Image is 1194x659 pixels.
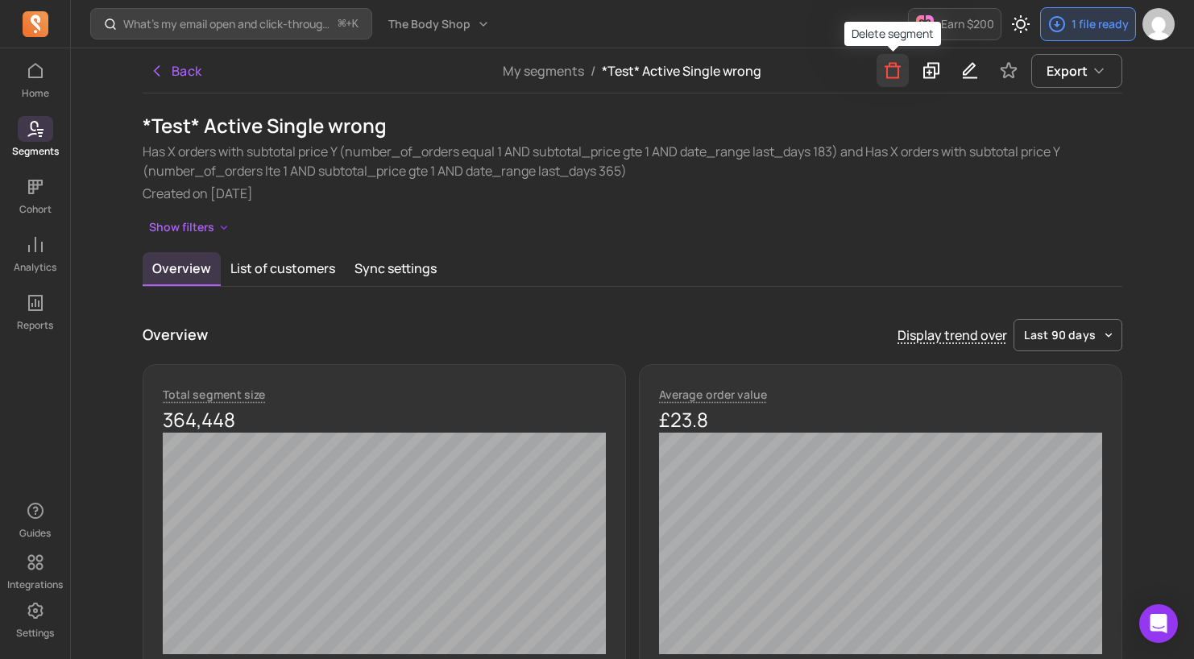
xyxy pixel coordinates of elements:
[163,433,606,654] canvas: chart
[143,113,1122,139] h1: *Test* Active Single wrong
[143,324,208,346] p: Overview
[14,261,56,274] p: Analytics
[90,8,372,39] button: What’s my email open and click-through rate?⌘+K
[503,62,584,80] a: My segments
[993,55,1025,87] button: Toggle favorite
[12,145,59,158] p: Segments
[1047,61,1088,81] span: Export
[18,495,53,543] button: Guides
[143,184,1122,203] p: Created on [DATE]
[163,407,606,433] p: 364,448
[22,87,49,100] p: Home
[1139,604,1178,643] div: Open Intercom Messenger
[379,10,500,39] button: The Body Shop
[1142,8,1175,40] img: avatar
[908,8,1001,40] button: Earn $200
[584,62,602,80] span: /
[143,55,209,87] button: Back
[1024,327,1096,343] span: last 90 days
[352,18,359,31] kbd: K
[659,433,1102,654] canvas: chart
[1040,7,1136,41] button: 1 file ready
[602,62,761,80] span: *Test* Active Single wrong
[16,627,54,640] p: Settings
[163,387,265,402] span: Total segment size
[123,16,332,32] p: What’s my email open and click-through rate?
[143,252,221,286] button: Overview
[338,15,359,32] span: +
[19,527,51,540] p: Guides
[19,203,52,216] p: Cohort
[941,16,994,32] p: Earn $200
[143,216,237,239] button: Show filters
[659,407,1102,433] p: £23.8
[1031,54,1122,88] button: Export
[7,578,63,591] p: Integrations
[338,15,346,35] kbd: ⌘
[17,319,53,332] p: Reports
[345,252,446,284] button: Sync settings
[659,387,767,402] span: Average order value
[388,16,471,32] span: The Body Shop
[898,325,1007,345] p: Display trend over
[1072,16,1129,32] p: 1 file ready
[221,252,345,284] button: List of customers
[143,142,1122,180] p: Has X orders with subtotal price Y (number_of_orders equal 1 AND subtotal_price gte 1 AND date_ra...
[1005,8,1037,40] button: Toggle dark mode
[1014,319,1122,351] button: last 90 days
